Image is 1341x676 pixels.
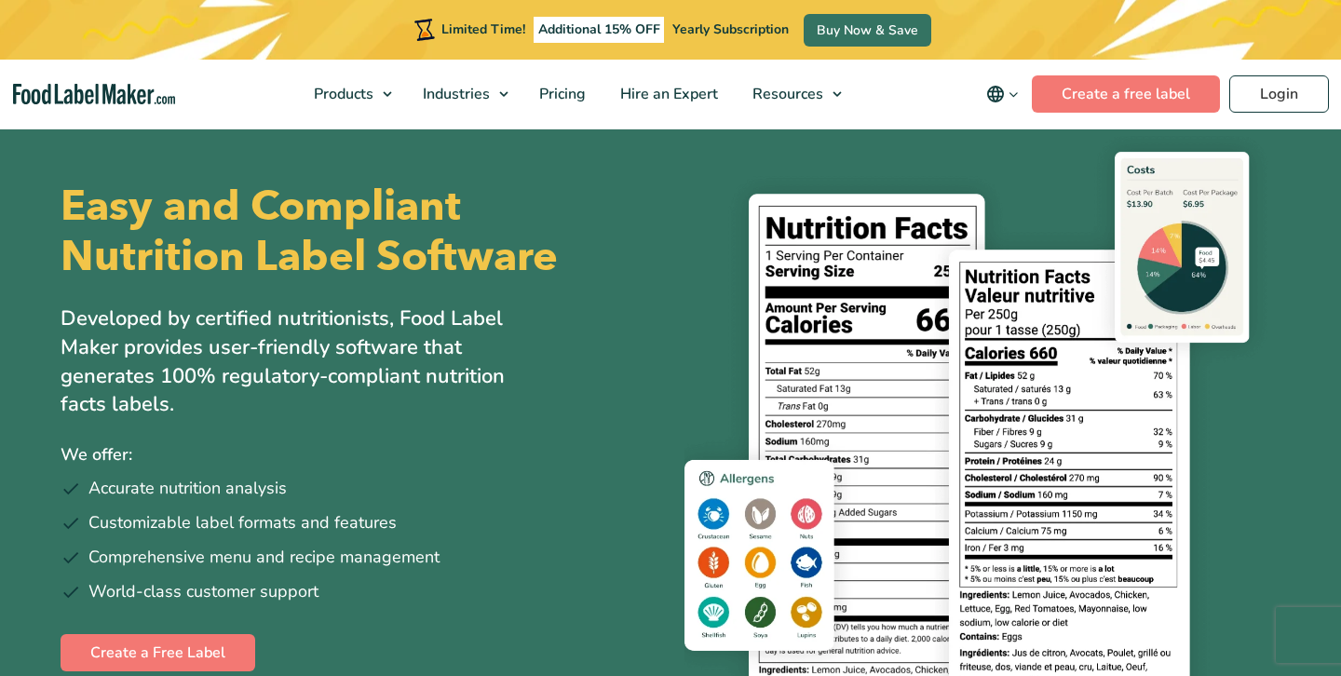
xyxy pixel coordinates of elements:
p: We offer: [61,441,657,468]
h1: Easy and Compliant Nutrition Label Software [61,182,655,282]
span: Resources [747,84,825,104]
span: Limited Time! [441,20,525,38]
a: Pricing [522,60,599,128]
a: Create a Free Label [61,634,255,671]
span: Yearly Subscription [672,20,789,38]
p: Developed by certified nutritionists, Food Label Maker provides user-friendly software that gener... [61,304,545,419]
span: Accurate nutrition analysis [88,476,287,501]
a: Hire an Expert [603,60,731,128]
span: World-class customer support [88,579,318,604]
span: Hire an Expert [615,84,720,104]
span: Customizable label formats and features [88,510,397,535]
span: Products [308,84,375,104]
a: Create a free label [1032,75,1220,113]
a: Login [1229,75,1329,113]
span: Additional 15% OFF [534,17,665,43]
a: Products [297,60,401,128]
span: Industries [417,84,492,104]
span: Comprehensive menu and recipe management [88,545,440,570]
a: Resources [736,60,851,128]
a: Buy Now & Save [804,14,931,47]
span: Pricing [534,84,588,104]
a: Industries [406,60,518,128]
